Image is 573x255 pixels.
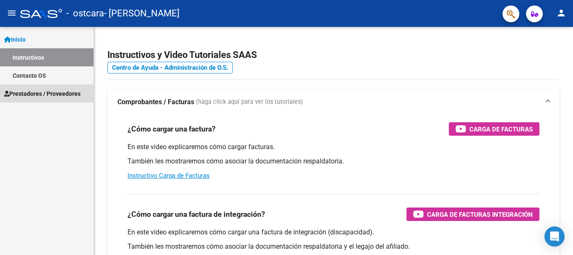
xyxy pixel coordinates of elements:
mat-expansion-panel-header: Comprobantes / Facturas (haga click aquí para ver los tutoriales) [107,89,560,116]
span: - [PERSON_NAME] [104,4,180,23]
button: Carga de Facturas [449,122,539,136]
div: Open Intercom Messenger [544,226,565,247]
p: En este video explicaremos cómo cargar una factura de integración (discapacidad). [128,228,539,237]
p: En este video explicaremos cómo cargar facturas. [128,142,539,152]
h2: Instructivos y Video Tutoriales SAAS [107,47,560,63]
span: - ostcara [66,4,104,23]
a: Instructivo Carga de Facturas [128,172,210,179]
p: También les mostraremos cómo asociar la documentación respaldatoria y el legajo del afiliado. [128,242,539,251]
h3: ¿Cómo cargar una factura de integración? [128,208,265,220]
mat-icon: person [556,8,566,18]
h3: ¿Cómo cargar una factura? [128,123,216,135]
p: También les mostraremos cómo asociar la documentación respaldatoria. [128,157,539,166]
span: Prestadores / Proveedores [4,89,81,98]
mat-icon: menu [7,8,17,18]
span: Carga de Facturas Integración [427,209,533,220]
span: (haga click aquí para ver los tutoriales) [196,97,303,107]
span: Carga de Facturas [469,124,533,134]
a: Centro de Ayuda - Administración de O.S. [107,62,233,74]
strong: Comprobantes / Facturas [117,97,194,107]
span: Inicio [4,35,26,44]
button: Carga de Facturas Integración [406,208,539,221]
